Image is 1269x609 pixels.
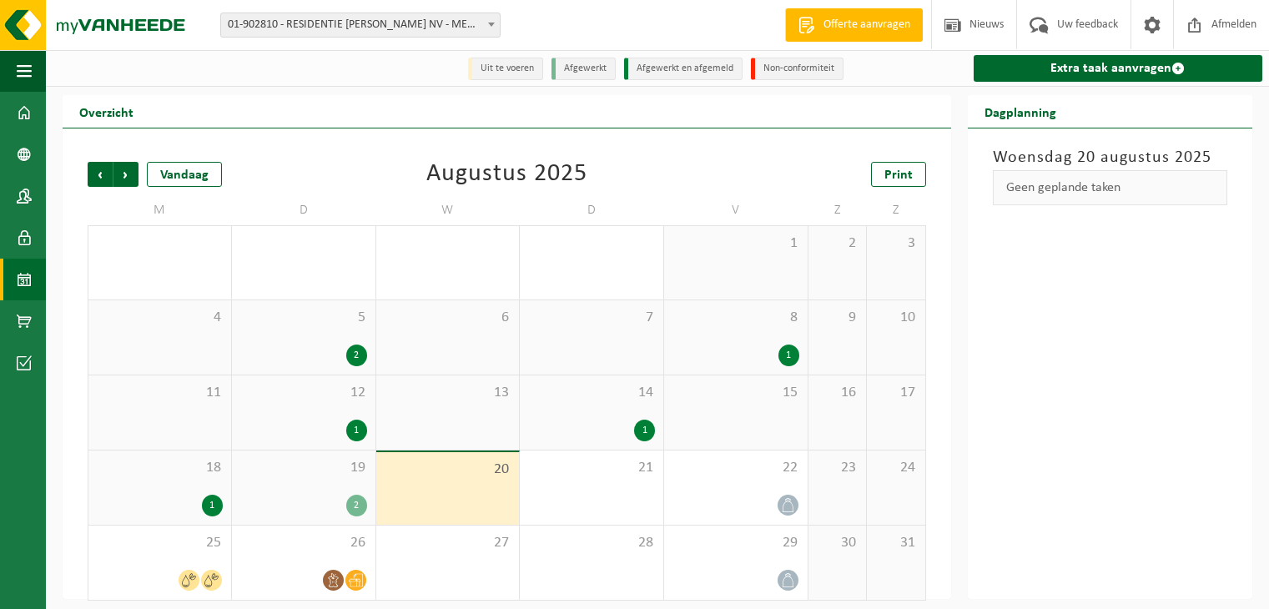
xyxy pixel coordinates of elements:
div: 2 [346,495,367,516]
span: 17 [875,384,916,402]
span: 25 [97,534,223,552]
td: Z [867,195,925,225]
span: 22 [672,459,799,477]
span: 29 [672,534,799,552]
span: 01-902810 - RESIDENTIE MARIE-ASTRID NV - MENEN [220,13,501,38]
td: Z [808,195,867,225]
span: 8 [672,309,799,327]
span: 6 [385,309,511,327]
span: 14 [528,384,655,402]
span: 9 [817,309,858,327]
span: 7 [528,309,655,327]
span: 01-902810 - RESIDENTIE MARIE-ASTRID NV - MENEN [221,13,500,37]
div: 1 [202,495,223,516]
h3: Woensdag 20 augustus 2025 [993,145,1228,170]
li: Afgewerkt [551,58,616,80]
span: 5 [240,309,367,327]
span: 31 [875,534,916,552]
span: 11 [97,384,223,402]
span: 15 [672,384,799,402]
div: 1 [778,345,799,366]
div: 1 [634,420,655,441]
span: 23 [817,459,858,477]
span: Offerte aanvragen [819,17,914,33]
span: 16 [817,384,858,402]
td: M [88,195,232,225]
span: 21 [528,459,655,477]
div: Geen geplande taken [993,170,1228,205]
div: Augustus 2025 [426,162,587,187]
span: Vorige [88,162,113,187]
span: 20 [385,461,511,479]
span: 2 [817,234,858,253]
h2: Overzicht [63,95,150,128]
div: 1 [346,420,367,441]
td: W [376,195,521,225]
a: Print [871,162,926,187]
span: 1 [672,234,799,253]
li: Uit te voeren [468,58,543,80]
td: D [232,195,376,225]
div: 2 [346,345,367,366]
span: 26 [240,534,367,552]
span: 10 [875,309,916,327]
td: V [664,195,808,225]
div: Vandaag [147,162,222,187]
li: Afgewerkt en afgemeld [624,58,743,80]
li: Non-conformiteit [751,58,843,80]
span: 18 [97,459,223,477]
h2: Dagplanning [968,95,1073,128]
td: D [520,195,664,225]
span: 12 [240,384,367,402]
span: 13 [385,384,511,402]
span: 30 [817,534,858,552]
span: 28 [528,534,655,552]
span: 3 [875,234,916,253]
span: Volgende [113,162,138,187]
span: 4 [97,309,223,327]
span: 19 [240,459,367,477]
a: Extra taak aanvragen [974,55,1263,82]
span: 24 [875,459,916,477]
span: Print [884,169,913,182]
a: Offerte aanvragen [785,8,923,42]
span: 27 [385,534,511,552]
